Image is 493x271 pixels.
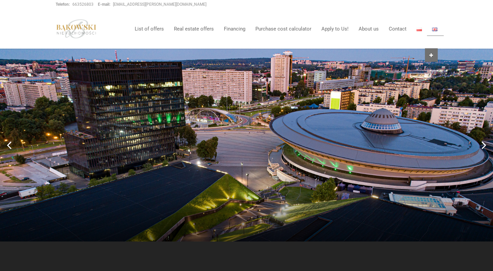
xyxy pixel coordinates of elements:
[417,28,422,31] img: Polski
[130,22,169,36] a: List of offers
[384,22,412,36] a: Contact
[113,2,206,7] a: [EMAIL_ADDRESS][PERSON_NAME][DOMAIN_NAME]
[354,22,384,36] a: About us
[250,22,316,36] a: Purchase cost calculator
[56,2,70,7] strong: Telefon:
[98,2,110,7] strong: E-mail:
[432,28,437,31] img: English
[219,22,250,36] a: Financing
[316,22,354,36] a: Apply to Us!
[169,22,219,36] a: Real estate offers
[72,2,94,7] a: 663526803
[56,19,97,39] img: logo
